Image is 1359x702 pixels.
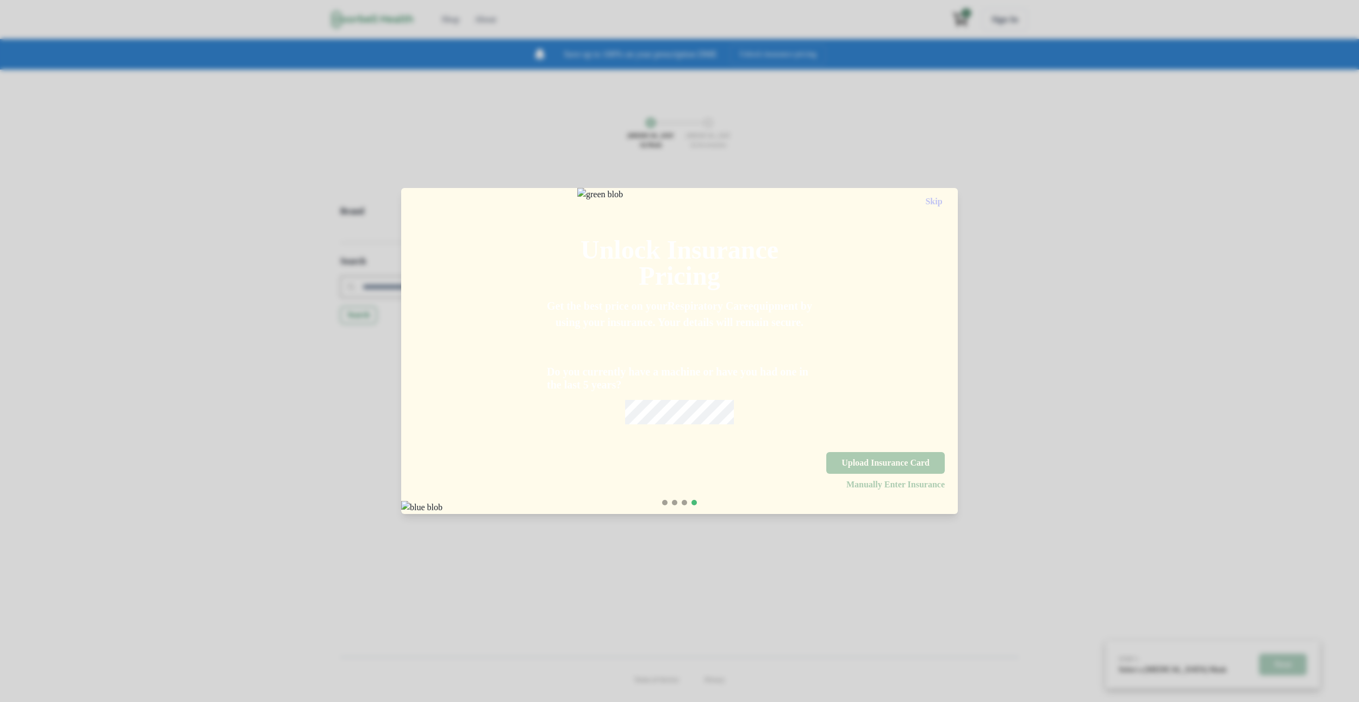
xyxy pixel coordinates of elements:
button: Manually Enter Insurance [846,480,945,490]
p: Upload Insurance Card [841,457,930,468]
button: Upload Insurance Card [826,452,945,474]
button: Skip [923,197,945,206]
p: Get the best price on your Respiratory Care equipment by using your insurance. Your details will ... [547,298,812,330]
h2: Do you currently have a machine or have you had one in the last 5 years? [547,365,812,391]
h2: Unlock Insurance Pricing [547,211,812,289]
